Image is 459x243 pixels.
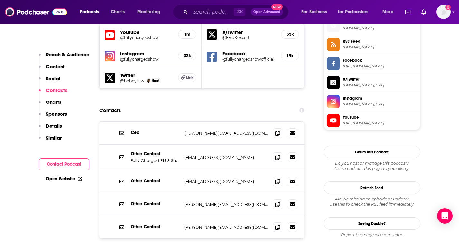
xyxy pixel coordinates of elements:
[271,4,283,10] span: New
[327,76,417,89] a: X/Twitter[DOMAIN_NAME][URL]
[131,158,179,163] p: Fully Charged PLUS Show
[436,5,451,19] span: Logged in as katiewhorton
[120,57,173,62] a: @fullychargedshow
[343,83,417,88] span: twitter.com/EVUKexpert
[137,7,160,16] span: Monitoring
[39,158,89,170] button: Contact Podcast
[324,217,420,230] a: Seeing Double?
[186,75,194,80] span: Link
[324,181,420,194] button: Refresh Feed
[39,52,89,63] button: Reach & Audience
[327,57,417,70] a: Facebook[URL][DOMAIN_NAME]
[179,5,295,19] div: Search podcasts, credits, & more...
[147,79,150,83] img: Robert Llewellyn
[343,57,417,63] span: Facebook
[39,123,62,135] button: Details
[324,197,420,207] div: Are we missing an episode or update? Use this to check the RSS feed immediately.
[46,87,67,93] p: Contacts
[80,7,99,16] span: Podcasts
[327,38,417,51] a: RSS Feed[DOMAIN_NAME]
[437,208,453,224] div: Open Intercom Messenger
[327,114,417,127] a: YouTube[URL][DOMAIN_NAME]
[382,7,393,16] span: More
[46,75,60,82] p: Social
[324,232,420,238] div: Report this page as a duplicate.
[39,75,60,87] button: Social
[324,161,420,166] span: Do you host or manage this podcast?
[436,5,451,19] img: User Profile
[152,79,159,83] span: Host
[46,63,65,70] p: Content
[343,64,417,69] span: https://www.facebook.com/fullychargedshowofficial
[120,35,173,40] a: @fullychargedshow
[222,29,276,35] h5: X/Twitter
[324,146,420,158] button: Claim This Podcast
[120,29,173,35] h5: Youtube
[99,104,121,116] h2: Contacts
[184,53,191,59] h5: 33k
[343,76,417,82] span: X/Twitter
[131,178,179,184] p: Other Contact
[39,63,65,75] button: Content
[343,121,417,126] span: https://www.youtube.com/@fullychargedshow
[131,201,179,207] p: Other Contact
[338,7,368,16] span: For Podcasters
[234,8,245,16] span: ⌘ K
[105,51,115,61] img: iconImage
[343,26,417,31] span: fullycharged.show
[324,161,420,171] div: Claim and edit this page to your liking.
[46,123,62,129] p: Details
[39,111,67,123] button: Sponsors
[253,10,280,14] span: Open Advanced
[46,111,67,117] p: Sponsors
[46,176,82,181] a: Open Website
[131,151,179,157] p: Other Contact
[184,202,268,207] p: [PERSON_NAME][EMAIL_ADDRESS][DOMAIN_NAME]
[39,99,61,111] button: Charts
[39,135,62,147] button: Similar
[39,87,67,99] button: Contacts
[343,38,417,44] span: RSS Feed
[378,7,401,17] button: open menu
[184,155,268,160] p: [EMAIL_ADDRESS][DOMAIN_NAME]
[343,114,417,120] span: YouTube
[131,130,179,135] p: Ceo
[222,57,276,62] a: @fullychargedshowofficial
[184,179,268,184] p: [EMAIL_ADDRESS][DOMAIN_NAME]
[184,32,191,37] h5: 1m
[301,7,327,16] span: For Business
[5,6,67,18] img: Podchaser - Follow, Share and Rate Podcasts
[297,7,335,17] button: open menu
[403,6,414,17] a: Show notifications dropdown
[184,225,268,230] p: [PERSON_NAME][EMAIL_ADDRESS][DOMAIN_NAME]
[343,45,417,50] span: fullychargedshow.libsyn.com
[445,5,451,10] svg: Add a profile image
[327,95,417,108] a: Instagram[DOMAIN_NAME][URL]
[133,7,168,17] button: open menu
[120,51,173,57] h5: Instagram
[184,131,268,136] p: [PERSON_NAME][EMAIL_ADDRESS][DOMAIN_NAME]
[251,8,283,16] button: Open AdvancedNew
[436,5,451,19] button: Show profile menu
[131,224,179,229] p: Other Contact
[46,52,89,58] p: Reach & Audience
[111,7,125,16] span: Charts
[286,53,293,59] h5: 19k
[419,6,429,17] a: Show notifications dropdown
[333,7,378,17] button: open menu
[75,7,107,17] button: open menu
[222,35,276,40] a: @EVUKexpert
[343,95,417,101] span: Instagram
[327,19,417,32] a: Official Website[DOMAIN_NAME]
[120,72,173,78] h5: Twitter
[222,51,276,57] h5: Facebook
[46,99,61,105] p: Charts
[286,32,293,37] h5: 53k
[120,78,144,83] a: @bobbyllew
